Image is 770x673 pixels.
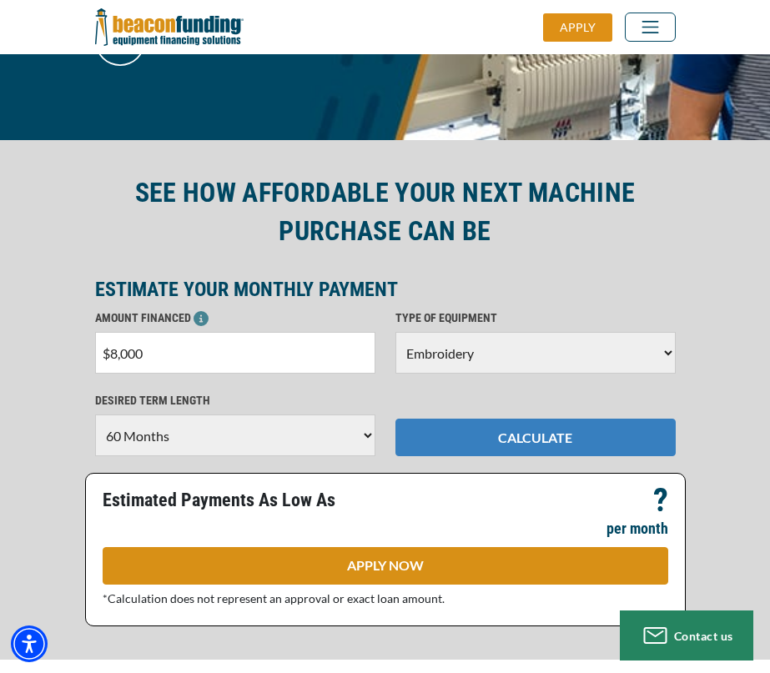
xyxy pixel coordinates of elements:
a: APPLY [543,13,625,42]
span: *Calculation does not represent an approval or exact loan amount. [103,591,445,605]
input: $ [95,332,375,374]
span: Contact us [674,629,733,643]
p: Estimated Payments As Low As [103,490,375,510]
button: CALCULATE [395,419,676,456]
p: per month [606,519,668,539]
h2: SEE HOW AFFORDABLE YOUR NEXT MACHINE PURCHASE CAN BE [95,173,676,250]
p: ESTIMATE YOUR MONTHLY PAYMENT [95,279,676,299]
button: Toggle navigation [625,13,676,42]
div: APPLY [543,13,612,42]
p: TYPE OF EQUIPMENT [395,308,676,328]
p: AMOUNT FINANCED [95,308,375,328]
p: DESIRED TERM LENGTH [95,390,375,410]
p: ? [653,490,668,510]
a: APPLY NOW [103,547,668,585]
button: Contact us [620,610,753,660]
div: Accessibility Menu [11,625,48,662]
